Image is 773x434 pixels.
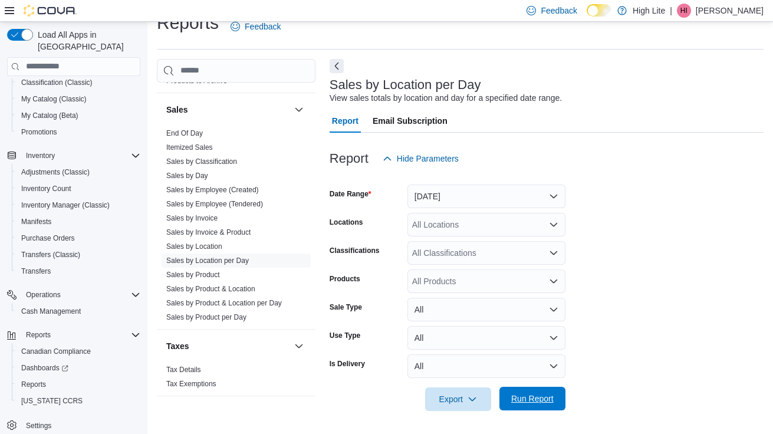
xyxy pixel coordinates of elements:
a: Tax Exemptions [166,380,216,388]
a: Promotions [17,125,62,139]
h3: Taxes [166,340,189,352]
button: Export [425,387,491,411]
span: Inventory Manager (Classic) [21,200,110,210]
a: Settings [21,419,56,433]
span: Adjustments (Classic) [17,165,140,179]
button: Promotions [12,124,145,140]
a: Sales by Product & Location [166,285,255,293]
span: Adjustments (Classic) [21,167,90,177]
span: Hide Parameters [397,153,459,165]
span: Inventory Count [17,182,140,196]
a: My Catalog (Beta) [17,108,83,123]
span: [US_STATE] CCRS [21,396,83,406]
a: Transfers (Classic) [17,248,85,262]
button: Sales [292,103,306,117]
div: Hicham Ibari [677,4,691,18]
label: Date Range [330,189,371,199]
a: Cash Management [17,304,85,318]
button: Inventory [2,147,145,164]
span: Settings [21,417,140,432]
label: Sale Type [330,303,362,312]
span: HI [680,4,688,18]
span: My Catalog (Beta) [17,108,140,123]
a: Sales by Invoice [166,214,218,222]
a: Transfers [17,264,55,278]
div: Sales [157,126,315,329]
button: Adjustments (Classic) [12,164,145,180]
a: Inventory Manager (Classic) [17,198,114,212]
h3: Report [330,152,369,166]
a: Sales by Location per Day [166,257,249,265]
span: Purchase Orders [17,231,140,245]
div: Taxes [157,363,315,396]
button: Open list of options [549,248,558,258]
span: Dashboards [21,363,68,373]
span: Feedback [541,5,577,17]
button: Purchase Orders [12,230,145,246]
span: Promotions [17,125,140,139]
span: Operations [26,290,61,300]
button: Inventory Manager (Classic) [12,197,145,213]
span: Canadian Compliance [17,344,140,359]
a: Reports [17,377,51,392]
button: Taxes [166,340,290,352]
span: My Catalog (Beta) [21,111,78,120]
span: Inventory Manager (Classic) [17,198,140,212]
span: Inventory [21,149,140,163]
span: Inventory Count [21,184,71,193]
a: Sales by Product & Location per Day [166,299,282,307]
button: Run Report [499,387,565,410]
a: Sales by Product per Day [166,313,246,321]
p: | [670,4,672,18]
span: Manifests [17,215,140,229]
span: Reports [21,328,140,342]
span: Classification (Classic) [21,78,93,87]
h3: Sales [166,104,188,116]
button: [DATE] [407,185,565,208]
span: Run Report [511,393,554,405]
button: Reports [21,328,55,342]
a: Canadian Compliance [17,344,96,359]
button: Settings [2,416,145,433]
span: Settings [26,421,51,430]
a: Tax Details [166,366,201,374]
button: Classification (Classic) [12,74,145,91]
button: Inventory Count [12,180,145,197]
button: All [407,298,565,321]
button: Canadian Compliance [12,343,145,360]
span: Manifests [21,217,51,226]
span: Export [432,387,484,411]
button: Sales [166,104,290,116]
a: Dashboards [12,360,145,376]
span: Reports [17,377,140,392]
a: Sales by Employee (Tendered) [166,200,263,208]
span: Dashboards [17,361,140,375]
a: Products to Archive [166,77,227,85]
span: Reports [26,330,51,340]
a: [US_STATE] CCRS [17,394,87,408]
span: My Catalog (Classic) [17,92,140,106]
button: Taxes [292,339,306,353]
span: Canadian Compliance [21,347,91,356]
span: Cash Management [17,304,140,318]
button: Operations [2,287,145,303]
a: Sales by Classification [166,157,237,166]
a: Dashboards [17,361,73,375]
span: Washington CCRS [17,394,140,408]
span: Inventory [26,151,55,160]
button: Open list of options [549,277,558,286]
button: Transfers [12,263,145,280]
input: Dark Mode [587,4,611,17]
label: Products [330,274,360,284]
span: Operations [21,288,140,302]
button: Operations [21,288,65,302]
button: Hide Parameters [378,147,463,170]
a: Inventory Count [17,182,76,196]
button: All [407,354,565,378]
a: My Catalog (Classic) [17,92,91,106]
span: Transfers (Classic) [21,250,80,259]
a: Purchase Orders [17,231,80,245]
span: Classification (Classic) [17,75,140,90]
span: Purchase Orders [21,234,75,243]
a: Feedback [226,15,285,38]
